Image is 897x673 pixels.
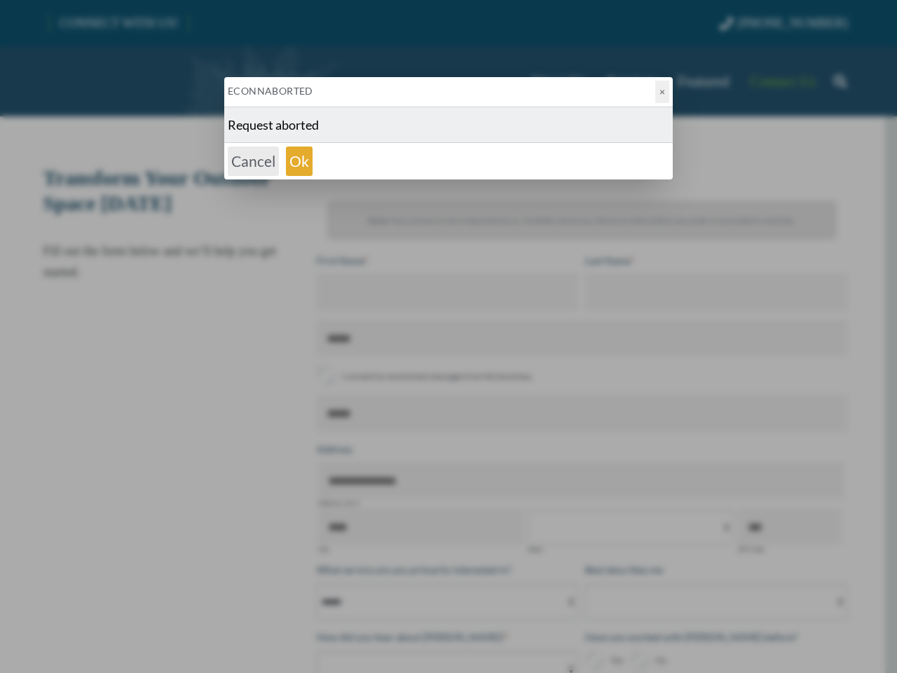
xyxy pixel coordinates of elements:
div: ECONNABORTED [224,77,673,179]
div: ECONNABORTED [224,77,673,107]
span: × [659,86,665,97]
button: Ok [286,147,313,176]
button: Cancel [228,147,279,176]
div: Request aborted [224,107,673,143]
